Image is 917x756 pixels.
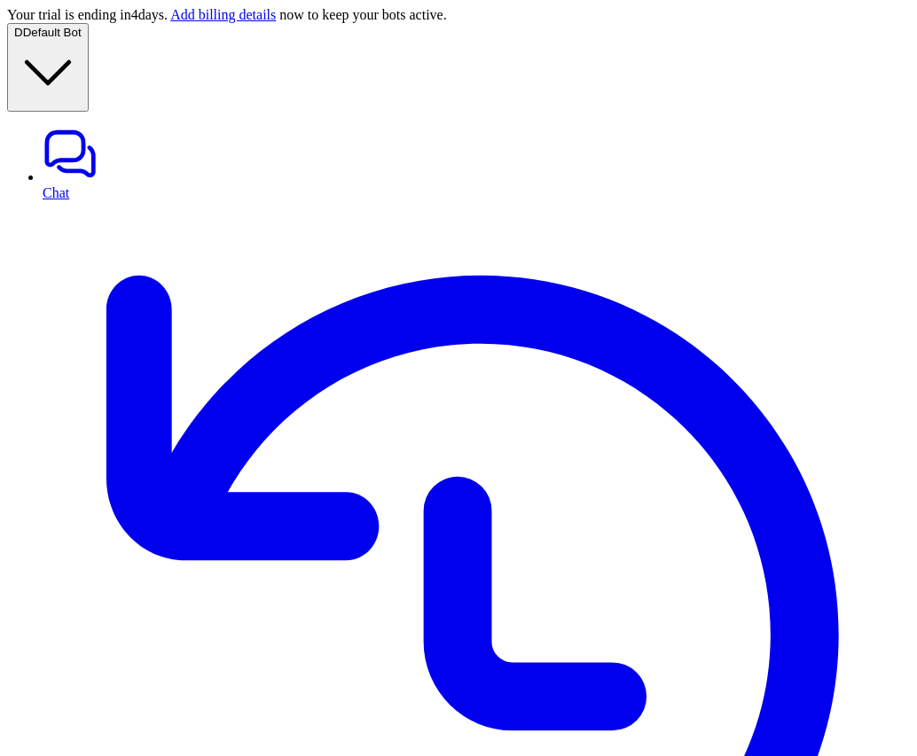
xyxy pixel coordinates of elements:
span: Default Bot [23,26,82,39]
button: DDefault Bot [7,23,89,112]
a: Chat [43,126,910,200]
span: D [14,26,23,39]
a: Add billing details [170,7,276,22]
div: Your trial is ending in 4 days. now to keep your bots active. [7,7,910,23]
